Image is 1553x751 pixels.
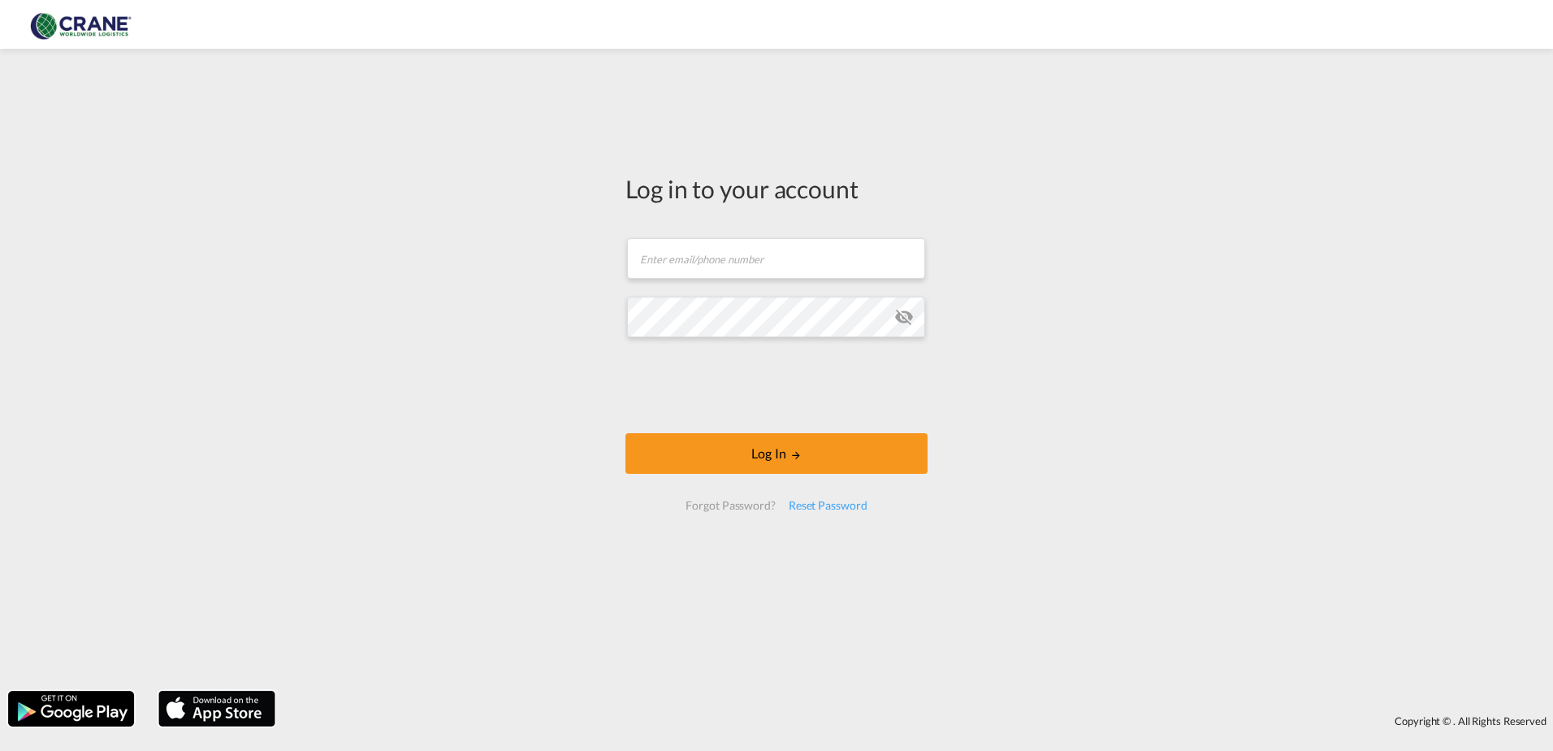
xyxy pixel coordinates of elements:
[157,689,277,728] img: apple.png
[679,491,781,520] div: Forgot Password?
[283,707,1553,735] div: Copyright © . All Rights Reserved
[782,491,874,520] div: Reset Password
[24,7,134,43] img: 374de710c13411efa3da03fd754f1635.jpg
[894,307,914,327] md-icon: icon-eye-off
[653,354,900,417] iframe: reCAPTCHA
[625,171,928,206] div: Log in to your account
[625,433,928,474] button: LOGIN
[6,689,136,728] img: google.png
[627,238,925,279] input: Enter email/phone number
